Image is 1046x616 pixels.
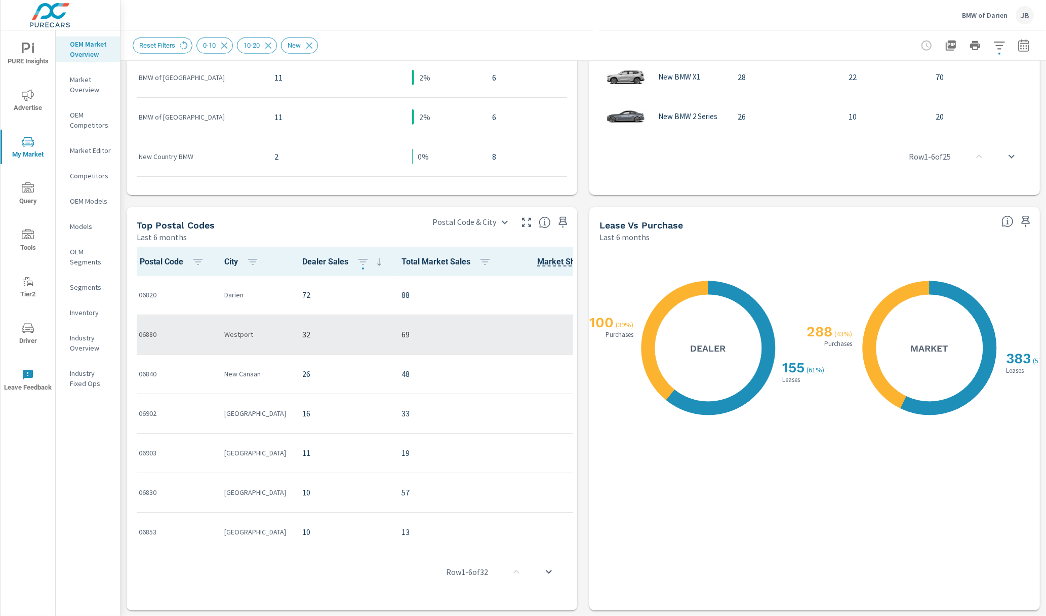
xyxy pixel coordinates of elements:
p: New BMW X1 [658,72,700,82]
p: New Country BMW [139,151,258,162]
p: 11 [274,71,332,84]
span: 0-10 [197,42,222,49]
p: 22 [849,71,919,83]
p: BMW of [GEOGRAPHIC_DATA] [139,72,258,83]
p: New Canaan [224,369,286,379]
p: Segments [70,282,112,292]
p: 06820 [139,290,208,300]
p: 10 [849,110,919,123]
button: Select Date Range [1014,35,1034,56]
p: 48 [401,368,495,380]
p: 69 [401,328,495,340]
div: 10-20 [237,37,277,54]
p: Industry Fixed Ops [70,368,112,389]
p: 06903 [139,448,208,458]
h5: Top Postal Codes [137,220,215,230]
span: Understand how shoppers are deciding to purchase vehicles. Sales data is based off market registr... [1001,215,1014,227]
p: [GEOGRAPHIC_DATA] [224,448,286,458]
div: JB [1016,6,1034,24]
p: [GEOGRAPHIC_DATA] [224,408,286,418]
button: "Export Report to PDF" [941,35,961,56]
p: [GEOGRAPHIC_DATA] [224,487,286,497]
p: Darien [224,290,286,300]
p: Last 6 months [599,231,650,243]
p: 2% [419,71,430,84]
span: Driver [4,322,52,347]
span: Postal Code [140,256,208,268]
span: Reset Filters [133,42,181,49]
p: 11 [302,447,385,459]
img: glamour [606,101,646,132]
span: PURE Insights [4,43,52,67]
p: OEM Segments [70,247,112,267]
div: Inventory [56,305,120,320]
h5: Market [911,342,948,354]
p: BMW of Darien [962,11,1008,20]
div: Market Editor [56,143,120,158]
p: 10 [302,526,385,538]
p: Row 1 - 6 of 25 [909,150,951,163]
h5: Dealer [691,342,726,354]
div: OEM Market Overview [56,36,120,62]
p: ( 39% ) [616,320,636,329]
p: 6 [493,71,565,84]
span: 10-20 [237,42,266,49]
p: 11 [274,111,332,123]
div: Models [56,219,120,234]
p: Market Editor [70,145,112,156]
div: Postal Code & City [426,213,514,231]
span: Top Postal Codes shows you how you rank, in terms of sales, to other dealerships in your market. ... [539,216,551,228]
p: Market Overview [70,74,112,95]
span: Leave Feedback [4,369,52,394]
p: 19 [401,447,495,459]
p: 32 [302,328,385,340]
span: Advertise [4,89,52,114]
p: [GEOGRAPHIC_DATA] [224,527,286,537]
button: Print Report [965,35,985,56]
p: 2% [419,111,430,123]
span: Save this to your personalized report [555,214,571,230]
div: OEM Segments [56,244,120,269]
p: Westport [224,329,286,339]
div: OEM Models [56,194,120,209]
p: 72 [302,289,385,301]
p: Industry Overview [70,333,112,353]
h2: 100 [588,314,614,331]
h2: 155 [781,359,805,376]
p: 10 [302,486,385,498]
h2: 288 [805,323,833,340]
p: 06840 [139,369,208,379]
p: Models [70,221,112,232]
button: scroll to bottom [999,144,1024,169]
p: BMW of [GEOGRAPHIC_DATA] [139,112,258,122]
p: OEM Competitors [70,110,112,130]
div: Market Overview [56,72,120,97]
p: New BMW 2 Series [658,112,717,121]
p: 16 [302,407,385,419]
div: 0-10 [196,37,233,54]
div: OEM Competitors [56,107,120,133]
p: 06902 [139,408,208,418]
p: 06853 [139,527,208,537]
div: New [281,37,318,54]
p: 06830 [139,487,208,497]
p: 57 [401,486,495,498]
h2: 383 [1004,350,1031,367]
span: New [281,42,307,49]
span: Save this to your personalized report [1018,213,1034,229]
button: Make Fullscreen [518,214,535,230]
p: 13 [401,526,495,538]
div: nav menu [1,30,55,403]
span: Postal Code Sales / Total Market Sales. [Market = within dealer PMA (or 60 miles if no PMA is def... [537,256,587,268]
p: 06880 [139,329,208,339]
h5: Lease vs Purchase [599,220,683,230]
img: glamour [606,62,646,92]
p: OEM Models [70,196,112,206]
p: Leases [1004,367,1026,374]
p: 2 [274,150,332,163]
p: 88 [401,289,495,301]
button: Apply Filters [989,35,1010,56]
span: Market Share [537,256,612,268]
p: 33 [401,407,495,419]
div: Segments [56,280,120,295]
